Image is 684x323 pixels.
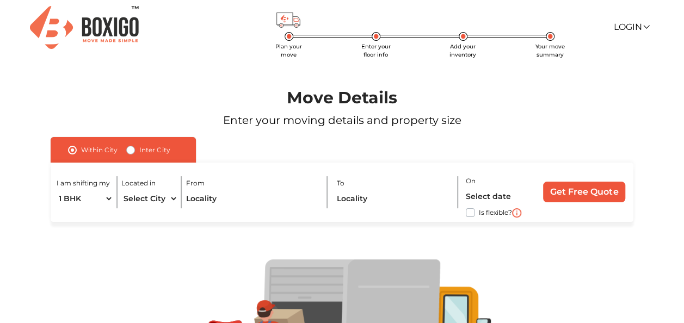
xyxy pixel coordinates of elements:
img: Boxigo [30,6,139,49]
span: Enter your floor info [361,43,391,58]
label: I am shifting my [57,178,110,188]
h1: Move Details [27,88,656,108]
label: Is flexible? [479,206,512,218]
label: To [337,178,344,188]
span: Your move summary [535,43,565,58]
span: Add your inventory [449,43,476,58]
span: Plan your move [275,43,302,58]
img: i [512,208,521,218]
input: Locality [186,189,319,208]
input: Locality [337,189,451,208]
p: Enter your moving details and property size [27,112,656,128]
input: Select date [466,187,533,206]
input: Get Free Quote [543,182,625,202]
label: Within City [81,144,118,157]
a: Login [614,22,649,32]
label: On [466,176,476,186]
label: From [186,178,205,188]
label: Inter City [139,144,170,157]
label: Located in [121,178,156,188]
